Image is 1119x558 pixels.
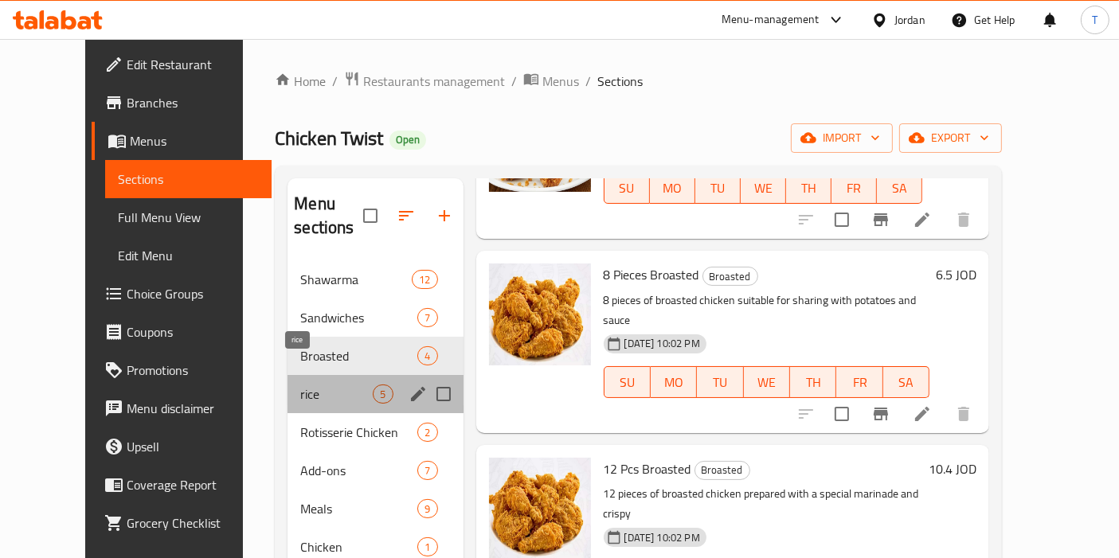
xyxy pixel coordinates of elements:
span: Select to update [825,203,859,236]
span: Open [389,133,426,146]
span: 1 [418,540,436,555]
span: 4 [418,349,436,364]
span: SA [890,371,923,394]
span: Grocery Checklist [127,513,260,533]
span: 12 [413,272,436,287]
span: MO [656,177,689,200]
button: delete [945,395,983,433]
span: Full Menu View [118,208,260,227]
span: Add-ons [300,461,417,480]
div: items [417,346,437,365]
a: Menus [92,122,272,160]
span: Menu disclaimer [127,399,260,418]
span: 7 [418,463,436,478]
div: items [412,270,437,289]
span: Chicken [300,537,417,556]
span: Shawarma [300,270,412,289]
span: Choice Groups [127,284,260,303]
span: SU [611,371,644,394]
span: Coverage Report [127,475,260,494]
div: Shawarma12 [288,260,463,299]
span: Select to update [825,397,859,431]
button: TU [697,366,743,398]
a: Grocery Checklist [92,504,272,542]
div: Add-ons7 [288,451,463,490]
div: Broasted [694,461,750,480]
a: Choice Groups [92,275,272,313]
button: MO [651,366,697,398]
li: / [585,72,591,91]
span: Menus [130,131,260,150]
span: FR [843,371,876,394]
div: Open [389,131,426,150]
span: rice [300,384,373,404]
a: Home [275,72,326,91]
button: SA [883,366,929,398]
span: Coupons [127,322,260,341]
div: items [417,537,437,556]
button: WE [741,172,786,204]
a: Edit menu item [913,210,932,229]
span: 8 Pieces Broasted [604,263,699,287]
a: Sections [105,160,272,198]
a: Menus [523,71,579,92]
span: WE [750,371,784,394]
button: delete [945,201,983,239]
li: / [332,72,338,91]
span: TH [796,371,830,394]
div: items [417,423,437,442]
a: Promotions [92,351,272,389]
a: Coverage Report [92,466,272,504]
span: FR [838,177,871,200]
a: Edit menu item [913,404,932,423]
span: Sort sections [387,197,425,235]
h6: 6.5 JOD [936,263,976,286]
span: 5 [374,387,392,402]
span: T [1092,11,1097,29]
span: WE [747,177,780,200]
a: Coupons [92,313,272,351]
h6: 10.4 JOD [929,458,976,480]
button: SU [604,366,651,398]
span: Chicken Twist [275,120,383,156]
div: rice5edit [288,375,463,413]
span: TU [702,177,734,200]
span: Menus [542,72,579,91]
div: Jordan [894,11,925,29]
span: [DATE] 10:02 PM [618,336,706,351]
span: import [804,128,880,148]
p: 8 pieces of broasted chicken suitable for sharing with potatoes and sauce [604,291,930,330]
img: 8 Pieces Broasted [489,263,591,365]
button: MO [650,172,695,204]
span: MO [657,371,691,394]
a: Full Menu View [105,198,272,236]
div: Broasted4 [288,337,463,375]
span: Sandwiches [300,308,417,327]
a: Edit Menu [105,236,272,275]
li: / [511,72,517,91]
span: Meals [300,499,417,518]
span: 12 Pcs Broasted [604,457,691,481]
div: items [417,499,437,518]
span: Edit Restaurant [127,55,260,74]
span: Upsell [127,437,260,456]
a: Branches [92,84,272,122]
h2: Menu sections [294,192,362,240]
span: [DATE] 10:02 PM [618,530,706,545]
button: export [899,123,1002,153]
div: Broasted [300,346,417,365]
button: WE [744,366,790,398]
span: export [912,128,989,148]
p: 12 pieces of broasted chicken prepared with a special marinade and crispy [604,484,923,524]
button: TH [790,366,836,398]
button: SA [877,172,922,204]
button: Add section [425,197,464,235]
span: Sections [597,72,643,91]
span: 7 [418,310,436,326]
span: SA [883,177,916,200]
button: edit [406,382,430,406]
